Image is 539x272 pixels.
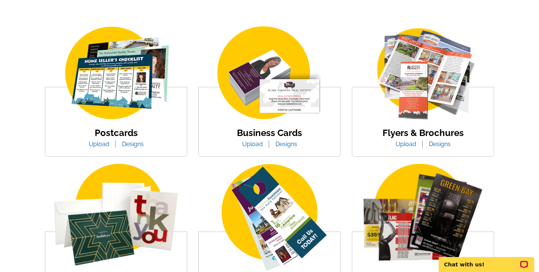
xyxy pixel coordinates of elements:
[270,140,303,148] a: Designs
[359,24,487,123] img: flyer-card.png
[434,248,539,272] iframe: LiveChat chat widget
[116,140,149,148] a: Designs
[95,127,138,138] a: Postcards
[237,140,268,148] a: Upload
[390,140,422,148] a: Upload
[206,24,333,123] img: business-card.png
[383,127,464,138] a: Flyers & Brochures
[52,24,180,123] img: img_postcard.png
[423,140,456,148] a: Designs
[83,140,115,148] a: Upload
[237,127,302,138] a: Business Cards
